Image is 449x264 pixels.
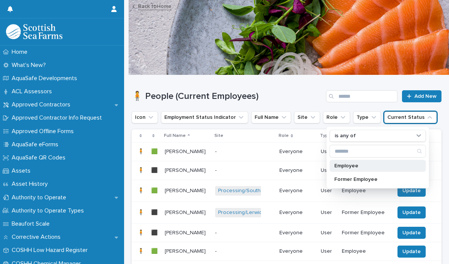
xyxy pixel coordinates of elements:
[9,101,76,108] p: Approved Contractors
[138,247,146,255] p: 🧍
[402,90,441,102] a: Add New
[9,181,54,188] p: Asset History
[132,242,441,261] tr: 🧍🧍 🟩🟩 [PERSON_NAME][PERSON_NAME] -EveryoneUserEmployeeUpdate
[9,114,108,121] p: Approved Contractor Info Request
[151,147,159,155] p: 🟩
[132,161,441,180] tr: 🧍🧍 ⬛️⬛️ [PERSON_NAME][PERSON_NAME] -EveryoneUserFormer EmployeeUpdate
[9,88,58,95] p: ACL Assessors
[279,167,315,174] p: Everyone
[397,206,426,218] button: Update
[402,248,421,255] span: Update
[138,2,171,10] a: Back toHome
[330,145,426,157] input: Search
[334,163,414,168] p: Employee
[151,208,159,216] p: ⬛️
[335,133,356,139] p: is any of
[9,49,33,56] p: Home
[138,166,146,174] p: 🧍
[132,91,323,102] h1: 🧍 People (Current Employees)
[9,247,94,254] p: COSHH Low Hazard Register
[9,128,80,135] p: Approved Offline Forms
[132,180,441,202] tr: 🧍🧍 🟩🟩 [PERSON_NAME][PERSON_NAME] Processing/South Shian Factory EveryoneUserEmployeeUpdate
[397,246,426,258] button: Update
[321,188,336,194] p: User
[279,230,315,236] p: Everyone
[218,188,295,194] a: Processing/South Shian Factory
[9,75,83,82] p: AquaSafe Developments
[165,208,207,216] p: [PERSON_NAME]
[132,111,158,123] button: Icon
[279,209,315,216] p: Everyone
[9,194,72,201] p: Authority to Operate
[138,228,146,236] p: 🧍
[323,111,350,123] button: Role
[397,185,426,197] button: Update
[132,202,441,223] tr: 🧍🧍 ⬛️⬛️ [PERSON_NAME][PERSON_NAME] Processing/Lerwick Factory (Gremista) EveryoneUserFormer Emplo...
[342,230,388,236] p: Former Employee
[132,143,441,161] tr: 🧍🧍 🟩🟩 [PERSON_NAME][PERSON_NAME] -EveryoneUserEmployeeUpdate
[326,90,397,102] input: Search
[384,111,437,123] button: Current Status
[9,62,52,69] p: What's New?
[9,234,67,241] p: Corrective Actions
[279,188,315,194] p: Everyone
[138,186,146,194] p: 🧍
[214,132,223,140] p: Site
[165,166,207,174] p: [PERSON_NAME]
[321,230,336,236] p: User
[215,230,269,236] p: -
[151,166,159,174] p: ⬛️
[161,111,248,123] button: Employment Status Indicator
[294,111,320,123] button: Site
[9,141,64,148] p: AquaSafe eForms
[402,187,421,194] span: Update
[402,229,421,237] span: Update
[397,227,426,239] button: Update
[342,248,388,255] p: Employee
[334,177,414,182] p: Former Employee
[321,248,336,255] p: User
[165,247,207,255] p: [PERSON_NAME]
[165,147,207,155] p: [PERSON_NAME]
[164,132,186,140] p: Full Name
[9,207,90,214] p: Authority to Operate Types
[132,223,441,242] tr: 🧍🧍 ⬛️⬛️ [PERSON_NAME][PERSON_NAME] -EveryoneUserFormer EmployeeUpdate
[151,228,159,236] p: ⬛️
[151,186,159,194] p: 🟩
[321,167,336,174] p: User
[6,24,62,39] img: bPIBxiqnSb2ggTQWdOVV
[215,248,269,255] p: -
[151,247,159,255] p: 🟩
[402,209,421,216] span: Update
[165,186,207,194] p: [PERSON_NAME]
[320,132,331,140] p: Type
[215,149,269,155] p: -
[9,154,71,161] p: AquaSafe QR Codes
[251,111,291,123] button: Full Name
[414,94,437,99] span: Add New
[342,188,388,194] p: Employee
[342,209,388,216] p: Former Employee
[330,145,426,158] div: Search
[279,132,289,140] p: Role
[165,228,207,236] p: [PERSON_NAME]
[321,149,336,155] p: User
[9,167,36,174] p: Assets
[138,147,146,155] p: 🧍
[215,167,269,174] p: -
[279,149,315,155] p: Everyone
[279,248,315,255] p: Everyone
[9,220,56,228] p: Beaufort Scale
[353,111,381,123] button: Type
[218,209,309,216] a: Processing/Lerwick Factory (Gremista)
[138,208,146,216] p: 🧍
[321,209,336,216] p: User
